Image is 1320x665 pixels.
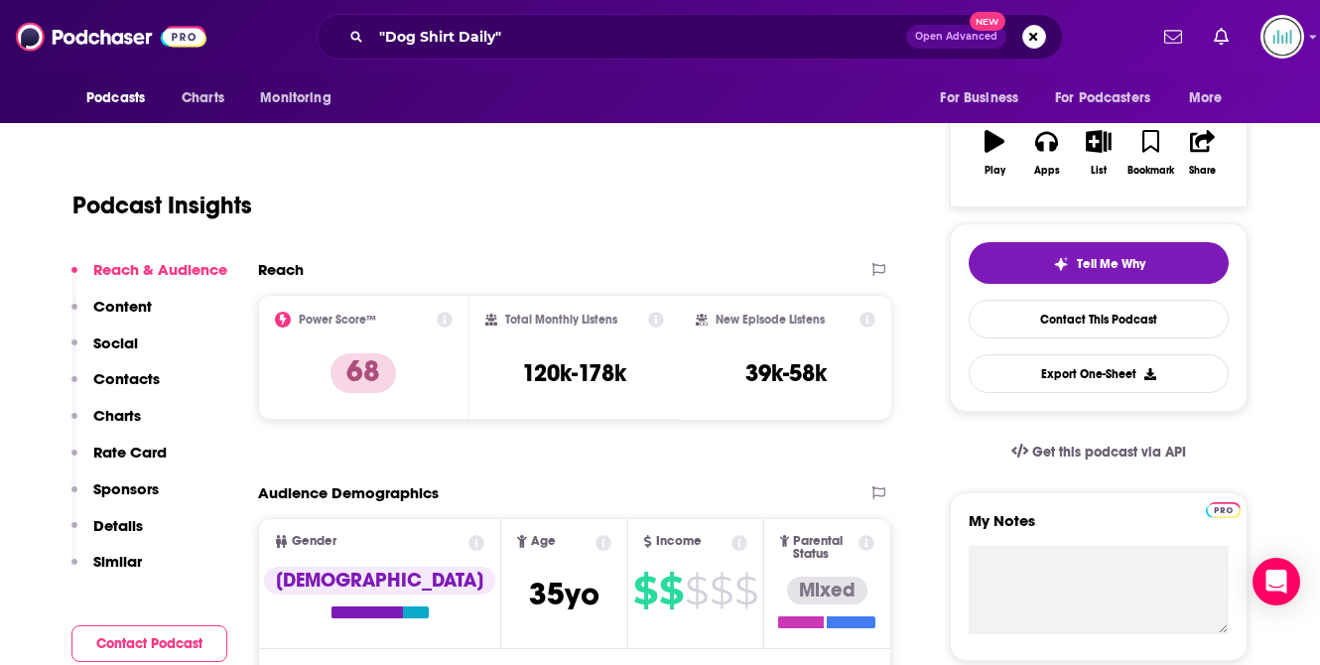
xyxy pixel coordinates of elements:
[71,297,152,333] button: Content
[1206,502,1241,518] img: Podchaser Pro
[93,443,167,462] p: Rate Card
[93,552,142,571] p: Similar
[531,535,556,548] span: Age
[93,516,143,535] p: Details
[969,354,1229,393] button: Export One-Sheet
[1127,165,1174,177] div: Bookmark
[906,25,1006,49] button: Open AdvancedNew
[505,313,617,327] h2: Total Monthly Listens
[1055,84,1150,112] span: For Podcasters
[787,577,867,604] div: Mixed
[940,84,1018,112] span: For Business
[745,358,827,388] h3: 39k-58k
[71,369,160,406] button: Contacts
[16,18,206,56] img: Podchaser - Follow, Share and Rate Podcasts
[1053,256,1069,272] img: tell me why sparkle
[656,535,702,548] span: Income
[915,32,997,42] span: Open Advanced
[71,479,159,516] button: Sponsors
[1073,117,1124,189] button: List
[969,300,1229,338] a: Contact This Podcast
[317,14,1063,60] div: Search podcasts, credits, & more...
[985,165,1005,177] div: Play
[182,84,224,112] span: Charts
[71,406,141,443] button: Charts
[71,516,143,553] button: Details
[1091,165,1107,177] div: List
[299,313,376,327] h2: Power Score™
[1034,165,1060,177] div: Apps
[71,333,138,370] button: Social
[1175,79,1248,117] button: open menu
[659,575,683,606] span: $
[969,511,1229,546] label: My Notes
[734,575,757,606] span: $
[330,353,396,393] p: 68
[995,428,1202,476] a: Get this podcast via API
[1260,15,1304,59] button: Show profile menu
[1156,20,1190,54] a: Show notifications dropdown
[1206,499,1241,518] a: Pro website
[1177,117,1229,189] button: Share
[93,297,152,316] p: Content
[258,483,439,502] h2: Audience Demographics
[72,191,252,220] h1: Podcast Insights
[93,406,141,425] p: Charts
[264,567,495,595] div: [DEMOGRAPHIC_DATA]
[93,333,138,352] p: Social
[969,117,1020,189] button: Play
[1189,84,1223,112] span: More
[685,575,708,606] span: $
[93,369,160,388] p: Contacts
[793,535,855,561] span: Parental Status
[258,260,304,279] h2: Reach
[71,552,142,589] button: Similar
[71,625,227,662] button: Contact Podcast
[969,242,1229,284] button: tell me why sparkleTell Me Why
[1260,15,1304,59] img: User Profile
[716,313,825,327] h2: New Episode Listens
[371,21,906,53] input: Search podcasts, credits, & more...
[71,443,167,479] button: Rate Card
[1077,256,1145,272] span: Tell Me Why
[522,358,626,388] h3: 120k-178k
[529,575,599,613] span: 35 yo
[1260,15,1304,59] span: Logged in as podglomerate
[93,479,159,498] p: Sponsors
[292,535,336,548] span: Gender
[1253,558,1300,605] div: Open Intercom Messenger
[1032,444,1186,461] span: Get this podcast via API
[1124,117,1176,189] button: Bookmark
[926,79,1043,117] button: open menu
[1189,165,1216,177] div: Share
[1042,79,1179,117] button: open menu
[1020,117,1072,189] button: Apps
[970,12,1005,31] span: New
[1206,20,1237,54] a: Show notifications dropdown
[710,575,732,606] span: $
[260,84,330,112] span: Monitoring
[71,260,227,297] button: Reach & Audience
[93,260,227,279] p: Reach & Audience
[633,575,657,606] span: $
[86,84,145,112] span: Podcasts
[72,79,171,117] button: open menu
[246,79,356,117] button: open menu
[169,79,236,117] a: Charts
